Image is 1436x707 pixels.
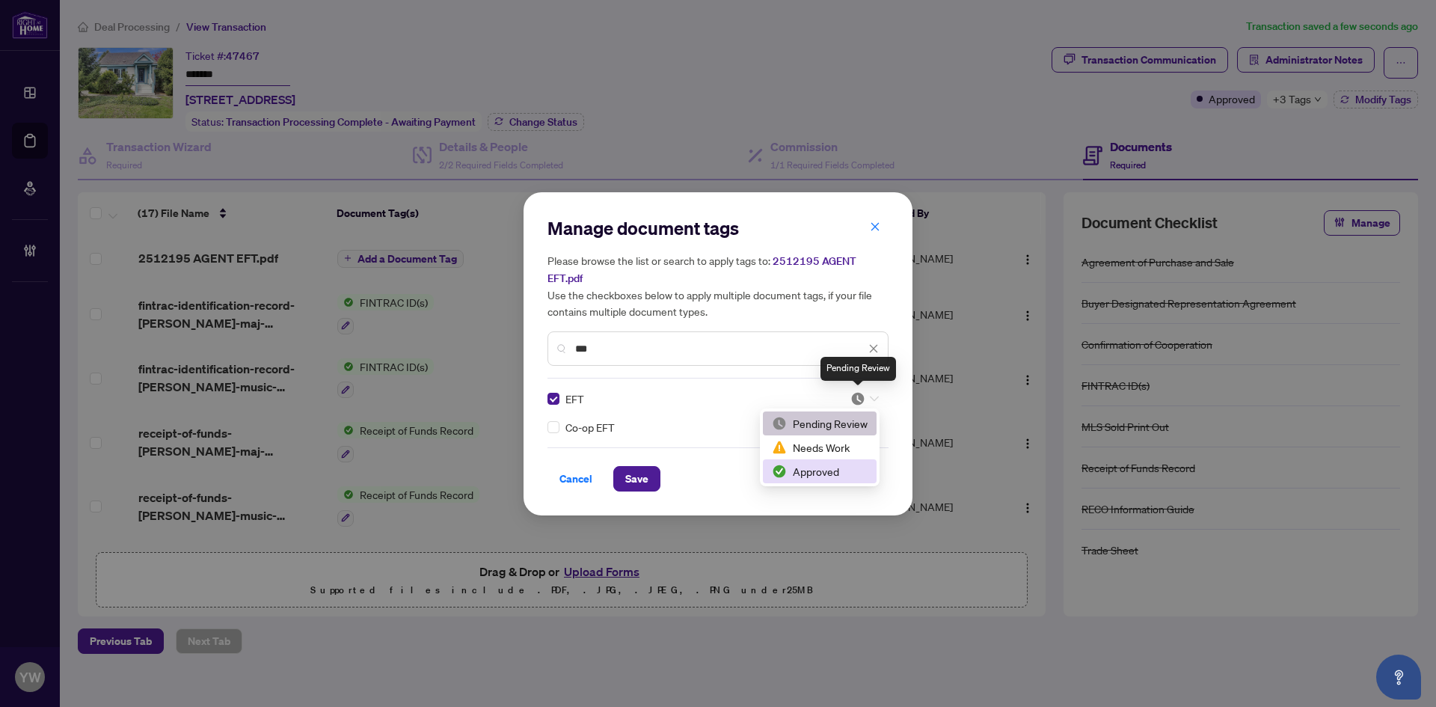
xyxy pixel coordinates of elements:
[772,416,787,431] img: status
[625,467,648,491] span: Save
[547,216,889,240] h2: Manage document tags
[763,459,877,483] div: Approved
[547,254,856,285] span: 2512195 AGENT EFT.pdf
[772,415,868,432] div: Pending Review
[772,439,868,456] div: Needs Work
[850,391,879,406] span: Pending Review
[868,343,879,354] span: close
[547,252,889,319] h5: Please browse the list or search to apply tags to: Use the checkboxes below to apply multiple doc...
[1376,655,1421,700] button: Open asap
[763,411,877,435] div: Pending Review
[559,467,592,491] span: Cancel
[763,435,877,459] div: Needs Work
[772,440,787,455] img: status
[565,419,615,435] span: Co-op EFT
[772,463,868,480] div: Approved
[613,466,660,492] button: Save
[565,391,584,407] span: EFT
[850,391,865,406] img: status
[547,466,604,492] button: Cancel
[870,221,880,232] span: close
[772,464,787,479] img: status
